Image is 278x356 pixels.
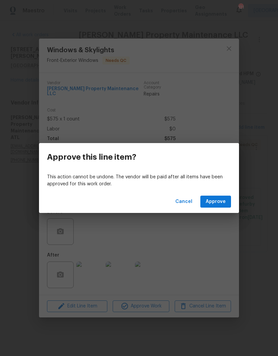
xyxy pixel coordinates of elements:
button: Cancel [173,196,195,208]
p: This action cannot be undone. The vendor will be paid after all items have been approved for this... [47,174,231,188]
span: Approve [206,198,226,206]
button: Approve [200,196,231,208]
h3: Approve this line item? [47,152,136,162]
span: Cancel [175,198,192,206]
